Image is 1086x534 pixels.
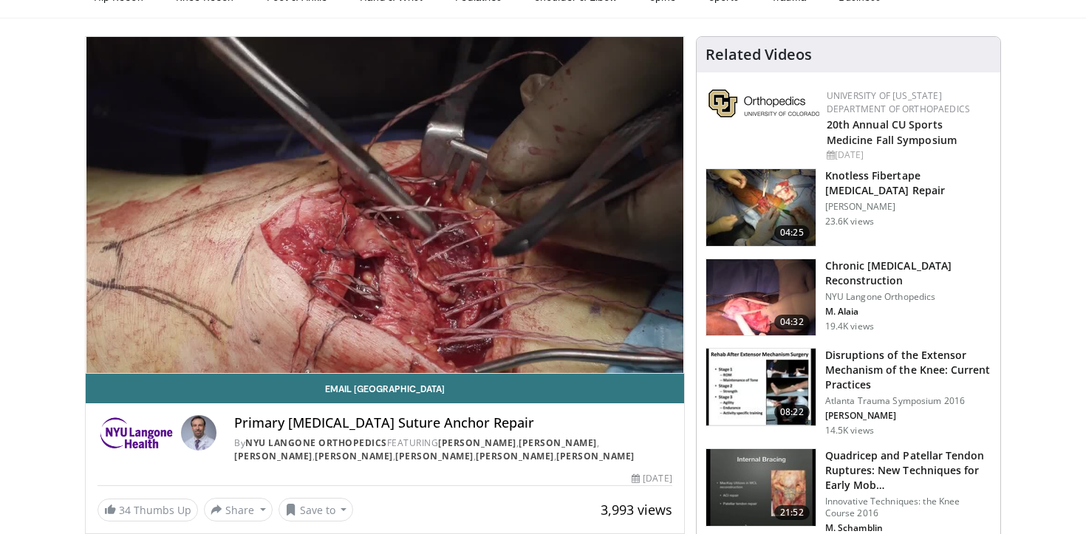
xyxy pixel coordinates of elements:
[438,437,516,449] a: [PERSON_NAME]
[98,415,175,451] img: NYU Langone Orthopedics
[706,349,816,425] img: c329ce19-05ea-4e12-b583-111b1ee27852.150x105_q85_crop-smart_upscale.jpg
[706,169,816,246] img: E-HI8y-Omg85H4KX4xMDoxOjBzMTt2bJ.150x105_q85_crop-smart_upscale.jpg
[825,410,991,422] p: [PERSON_NAME]
[279,498,354,521] button: Save to
[774,505,810,520] span: 21:52
[476,450,554,462] a: [PERSON_NAME]
[181,415,216,451] img: Avatar
[825,201,991,213] p: [PERSON_NAME]
[825,522,991,534] p: M. Schamblin
[825,395,991,407] p: Atlanta Trauma Symposium 2016
[774,315,810,329] span: 04:32
[706,259,991,337] a: 04:32 Chronic [MEDICAL_DATA] Reconstruction NYU Langone Orthopedics M. Alaia 19.4K views
[519,437,597,449] a: [PERSON_NAME]
[86,374,684,403] a: Email [GEOGRAPHIC_DATA]
[825,216,874,227] p: 23.6K views
[774,225,810,240] span: 04:25
[204,498,273,521] button: Share
[825,348,991,392] h3: Disruptions of the Extensor Mechanism of the Knee: Current Practices
[315,450,393,462] a: [PERSON_NAME]
[706,46,812,64] h4: Related Videos
[827,89,970,115] a: University of [US_STATE] Department of Orthopaedics
[706,168,991,247] a: 04:25 Knotless Fibertape [MEDICAL_DATA] Repair [PERSON_NAME] 23.6K views
[827,117,957,147] a: 20th Annual CU Sports Medicine Fall Symposium
[708,89,819,117] img: 355603a8-37da-49b6-856f-e00d7e9307d3.png.150x105_q85_autocrop_double_scale_upscale_version-0.2.png
[825,321,874,332] p: 19.4K views
[234,450,313,462] a: [PERSON_NAME]
[98,499,198,521] a: 34 Thumbs Up
[86,37,684,374] video-js: Video Player
[706,348,991,437] a: 08:22 Disruptions of the Extensor Mechanism of the Knee: Current Practices Atlanta Trauma Symposi...
[825,306,991,318] p: M. Alaia
[825,168,991,198] h3: Knotless Fibertape [MEDICAL_DATA] Repair
[825,259,991,288] h3: Chronic [MEDICAL_DATA] Reconstruction
[774,405,810,420] span: 08:22
[706,449,816,526] img: AlCdVYZxUWkgWPEX4xMDoxOjA4MTsiGN.150x105_q85_crop-smart_upscale.jpg
[245,437,387,449] a: NYU Langone Orthopedics
[234,437,672,463] div: By FEATURING , , , , , ,
[827,148,988,162] div: [DATE]
[825,496,991,519] p: Innovative Techniques: the Knee Course 2016
[234,415,672,431] h4: Primary [MEDICAL_DATA] Suture Anchor Repair
[825,425,874,437] p: 14.5K views
[119,503,131,517] span: 34
[825,448,991,493] h3: Quadricep and Patellar Tendon Ruptures: New Techniques for Early Mob…
[395,450,474,462] a: [PERSON_NAME]
[632,472,672,485] div: [DATE]
[825,291,991,303] p: NYU Langone Orthopedics
[706,259,816,336] img: E-HI8y-Omg85H4KX4xMDoxOjBzMTt2bJ.150x105_q85_crop-smart_upscale.jpg
[601,501,672,518] span: 3,993 views
[556,450,635,462] a: [PERSON_NAME]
